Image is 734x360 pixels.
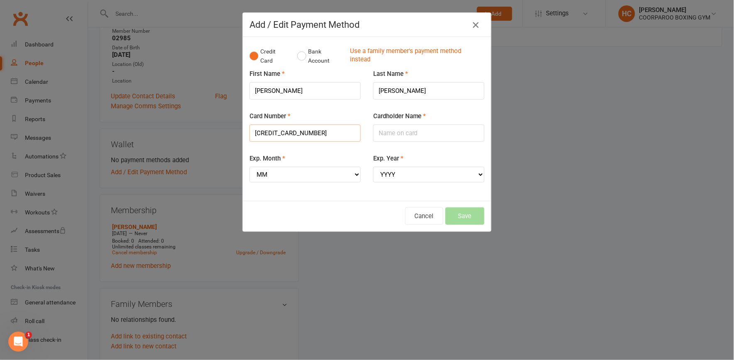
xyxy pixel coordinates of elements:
[373,124,484,142] input: Name on card
[250,69,285,79] label: First Name
[25,332,32,338] span: 1
[373,111,426,121] label: Cardholder Name
[297,44,343,69] button: Bank Account
[405,207,443,225] button: Cancel
[470,18,483,32] button: Close
[250,153,285,163] label: Exp. Month
[373,69,408,79] label: Last Name
[250,44,289,69] button: Credit Card
[373,153,404,163] label: Exp. Year
[8,332,28,352] iframe: Intercom live chat
[250,111,291,121] label: Card Number
[250,19,484,30] h4: Add / Edit Payment Method
[250,124,361,142] input: XXXX-XXXX-XXXX-XXXX
[350,47,480,66] a: Use a family member's payment method instead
